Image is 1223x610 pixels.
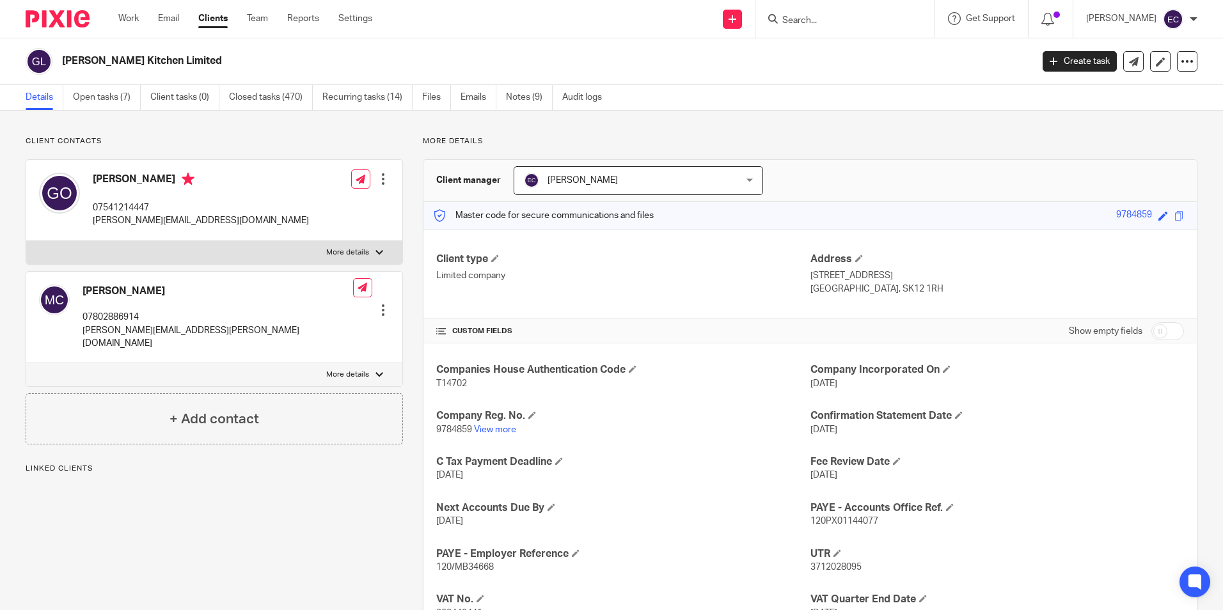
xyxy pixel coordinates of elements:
img: svg%3E [524,173,539,188]
h4: PAYE - Employer Reference [436,547,810,561]
h2: [PERSON_NAME] Kitchen Limited [62,54,831,68]
a: Reports [287,12,319,25]
a: Audit logs [562,85,611,110]
a: Client tasks (0) [150,85,219,110]
h3: Client manager [436,174,501,187]
a: Settings [338,12,372,25]
img: svg%3E [26,48,52,75]
p: Limited company [436,269,810,282]
p: [PERSON_NAME][EMAIL_ADDRESS][PERSON_NAME][DOMAIN_NAME] [83,324,353,350]
p: [STREET_ADDRESS] [810,269,1184,282]
span: T14702 [436,379,467,388]
a: Recurring tasks (14) [322,85,413,110]
h4: VAT No. [436,593,810,606]
a: Notes (9) [506,85,553,110]
h4: Client type [436,253,810,266]
span: 3712028095 [810,563,862,572]
p: [PERSON_NAME][EMAIL_ADDRESS][DOMAIN_NAME] [93,214,309,227]
span: Get Support [966,14,1015,23]
h4: PAYE - Accounts Office Ref. [810,501,1184,515]
a: Open tasks (7) [73,85,141,110]
p: Master code for secure communications and files [433,209,654,222]
a: Emails [461,85,496,110]
h4: Fee Review Date [810,455,1184,469]
span: [DATE] [436,471,463,480]
span: [DATE] [810,379,837,388]
p: [GEOGRAPHIC_DATA], SK12 1RH [810,283,1184,295]
p: 07541214447 [93,201,309,214]
input: Search [781,15,896,27]
span: [PERSON_NAME] [548,176,618,185]
p: 07802886914 [83,311,353,324]
span: 120PX01144077 [810,517,878,526]
a: Details [26,85,63,110]
i: Primary [182,173,194,185]
span: [DATE] [810,471,837,480]
p: [PERSON_NAME] [1086,12,1156,25]
h4: VAT Quarter End Date [810,593,1184,606]
a: Email [158,12,179,25]
h4: Company Reg. No. [436,409,810,423]
a: Clients [198,12,228,25]
span: 120/MB34668 [436,563,494,572]
p: Client contacts [26,136,403,146]
a: Files [422,85,451,110]
p: More details [423,136,1197,146]
img: svg%3E [39,173,80,214]
img: svg%3E [1163,9,1183,29]
img: Pixie [26,10,90,27]
h4: Next Accounts Due By [436,501,810,515]
span: [DATE] [436,517,463,526]
h4: Companies House Authentication Code [436,363,810,377]
p: Linked clients [26,464,403,474]
h4: [PERSON_NAME] [83,285,353,298]
label: Show empty fields [1069,325,1142,338]
a: Team [247,12,268,25]
a: View more [474,425,516,434]
h4: Address [810,253,1184,266]
p: More details [326,370,369,380]
img: svg%3E [39,285,70,315]
span: [DATE] [810,425,837,434]
span: 9784859 [436,425,472,434]
a: Work [118,12,139,25]
p: More details [326,247,369,258]
h4: + Add contact [170,409,259,429]
h4: [PERSON_NAME] [93,173,309,189]
h4: CUSTOM FIELDS [436,326,810,336]
div: 9784859 [1116,208,1152,223]
h4: Company Incorporated On [810,363,1184,377]
a: Closed tasks (470) [229,85,313,110]
a: Create task [1043,51,1117,72]
h4: UTR [810,547,1184,561]
h4: Confirmation Statement Date [810,409,1184,423]
h4: C Tax Payment Deadline [436,455,810,469]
